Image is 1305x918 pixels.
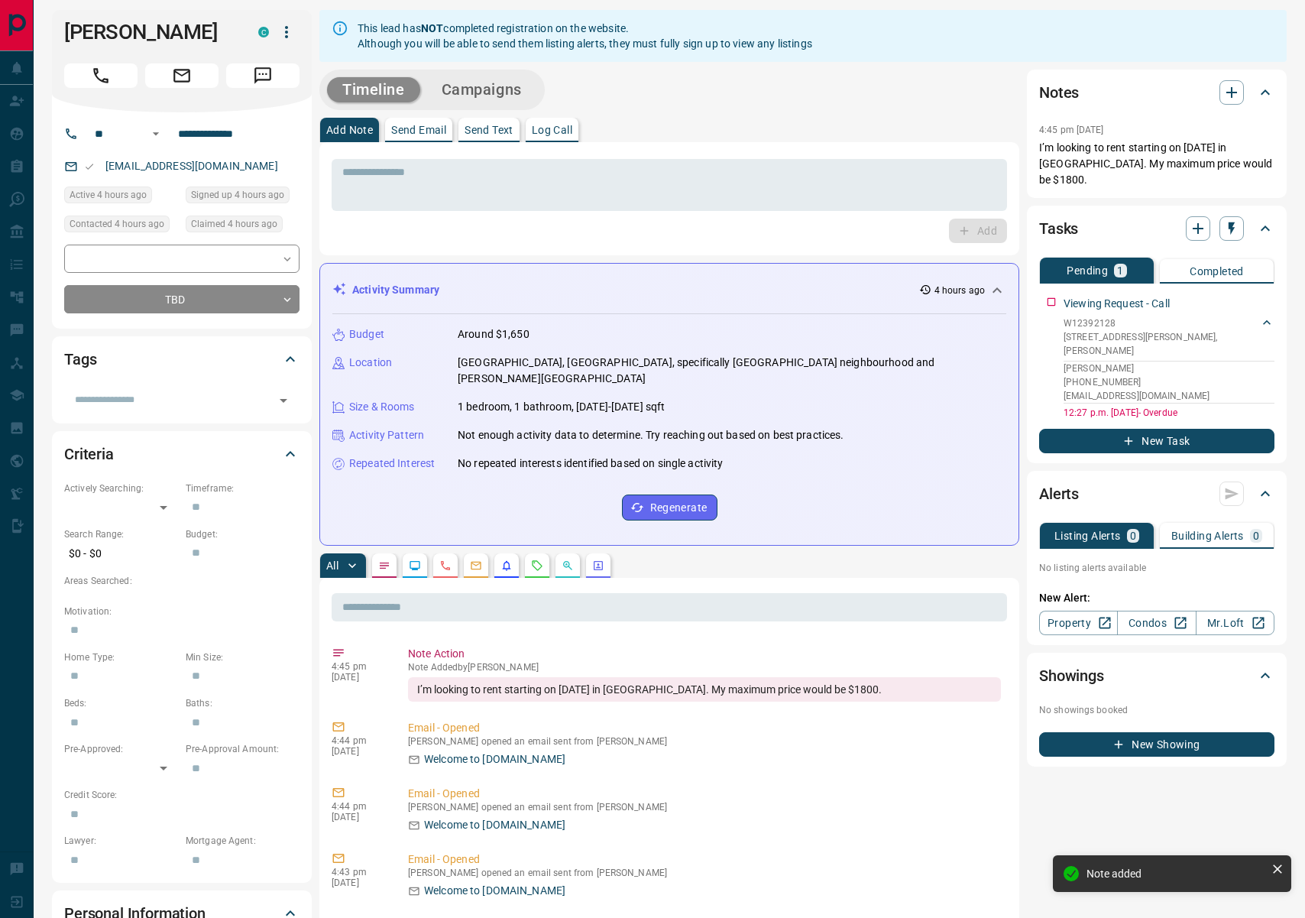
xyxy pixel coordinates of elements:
[424,751,565,767] p: Welcome to [DOMAIN_NAME]
[458,326,529,342] p: Around $1,650
[258,27,269,37] div: condos.ca
[186,834,300,848] p: Mortgage Agent:
[1253,530,1259,541] p: 0
[408,646,1001,662] p: Note Action
[64,347,96,371] h2: Tags
[349,427,424,443] p: Activity Pattern
[105,160,278,172] a: [EMAIL_ADDRESS][DOMAIN_NAME]
[64,541,178,566] p: $0 - $0
[1117,265,1123,276] p: 1
[332,661,385,672] p: 4:45 pm
[64,834,178,848] p: Lawyer:
[145,63,219,88] span: Email
[64,341,300,378] div: Tags
[64,482,178,495] p: Actively Searching:
[424,883,565,899] p: Welcome to [DOMAIN_NAME]
[186,216,300,237] div: Sat Sep 13 2025
[409,560,421,572] svg: Lead Browsing Activity
[426,77,537,102] button: Campaigns
[64,187,178,208] div: Sat Sep 13 2025
[458,427,844,443] p: Not enough activity data to determine. Try reaching out based on best practices.
[186,187,300,208] div: Sat Sep 13 2025
[1039,590,1274,606] p: New Alert:
[64,574,300,588] p: Areas Searched:
[349,355,392,371] p: Location
[358,15,812,57] div: This lead has completed registration on the website. Although you will be able to send them listi...
[408,662,1001,673] p: Note Added by [PERSON_NAME]
[64,742,178,756] p: Pre-Approved:
[1064,406,1274,420] p: 12:27 p.m. [DATE] - Overdue
[64,216,178,237] div: Sat Sep 13 2025
[186,742,300,756] p: Pre-Approval Amount:
[1039,74,1274,111] div: Notes
[64,788,300,802] p: Credit Score:
[226,63,300,88] span: Message
[532,125,572,135] p: Log Call
[1054,530,1121,541] p: Listing Alerts
[64,696,178,710] p: Beds:
[1039,561,1274,575] p: No listing alerts available
[327,77,420,102] button: Timeline
[186,696,300,710] p: Baths:
[64,527,178,541] p: Search Range:
[191,216,277,232] span: Claimed 4 hours ago
[1117,611,1196,635] a: Condos
[1039,210,1274,247] div: Tasks
[1039,703,1274,717] p: No showings booked
[84,161,95,172] svg: Email Valid
[332,801,385,812] p: 4:44 pm
[1064,313,1274,361] div: W12392128[STREET_ADDRESS][PERSON_NAME],[PERSON_NAME]
[352,282,439,298] p: Activity Summary
[64,650,178,664] p: Home Type:
[470,560,482,572] svg: Emails
[1064,375,1274,389] p: [PHONE_NUMBER]
[326,125,373,135] p: Add Note
[349,399,415,415] p: Size & Rooms
[64,285,300,313] div: TBD
[531,560,543,572] svg: Requests
[332,877,385,888] p: [DATE]
[421,22,443,34] strong: NOT
[64,20,235,44] h1: [PERSON_NAME]
[1039,125,1104,135] p: 4:45 pm [DATE]
[439,560,452,572] svg: Calls
[1039,80,1079,105] h2: Notes
[349,456,435,472] p: Repeated Interest
[1064,330,1259,358] p: [STREET_ADDRESS][PERSON_NAME] , [PERSON_NAME]
[332,276,1006,304] div: Activity Summary4 hours ago
[1086,868,1265,880] div: Note added
[332,672,385,683] p: [DATE]
[378,560,390,572] svg: Notes
[424,817,565,833] p: Welcome to [DOMAIN_NAME]
[186,527,300,541] p: Budget:
[1039,216,1078,241] h2: Tasks
[1039,482,1079,506] h2: Alerts
[332,867,385,877] p: 4:43 pm
[64,436,300,472] div: Criteria
[622,495,717,521] button: Regenerate
[1064,296,1170,312] p: Viewing Request - Call
[1064,316,1259,330] p: W12392128
[1039,732,1274,757] button: New Showing
[592,560,604,572] svg: Agent Actions
[458,456,724,472] p: No repeated interests identified based on single activity
[1039,611,1118,635] a: Property
[408,786,1001,802] p: Email - Opened
[408,720,1001,736] p: Email - Opened
[1039,663,1104,688] h2: Showings
[64,605,300,618] p: Motivation:
[1064,389,1274,403] p: [EMAIL_ADDRESS][DOMAIN_NAME]
[349,326,384,342] p: Budget
[408,677,1001,702] div: I’m looking to rent starting on [DATE] in [GEOGRAPHIC_DATA]. My maximum price would be $1800.
[191,187,284,203] span: Signed up 4 hours ago
[1039,140,1274,188] p: I’m looking to rent starting on [DATE] in [GEOGRAPHIC_DATA]. My maximum price would be $1800.
[332,812,385,822] p: [DATE]
[408,852,1001,868] p: Email - Opened
[1171,530,1244,541] p: Building Alerts
[1067,265,1108,276] p: Pending
[408,868,1001,878] p: [PERSON_NAME] opened an email sent from [PERSON_NAME]
[326,560,338,571] p: All
[186,650,300,664] p: Min Size:
[1039,657,1274,694] div: Showings
[458,399,665,415] p: 1 bedroom, 1 bathroom, [DATE]-[DATE] sqft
